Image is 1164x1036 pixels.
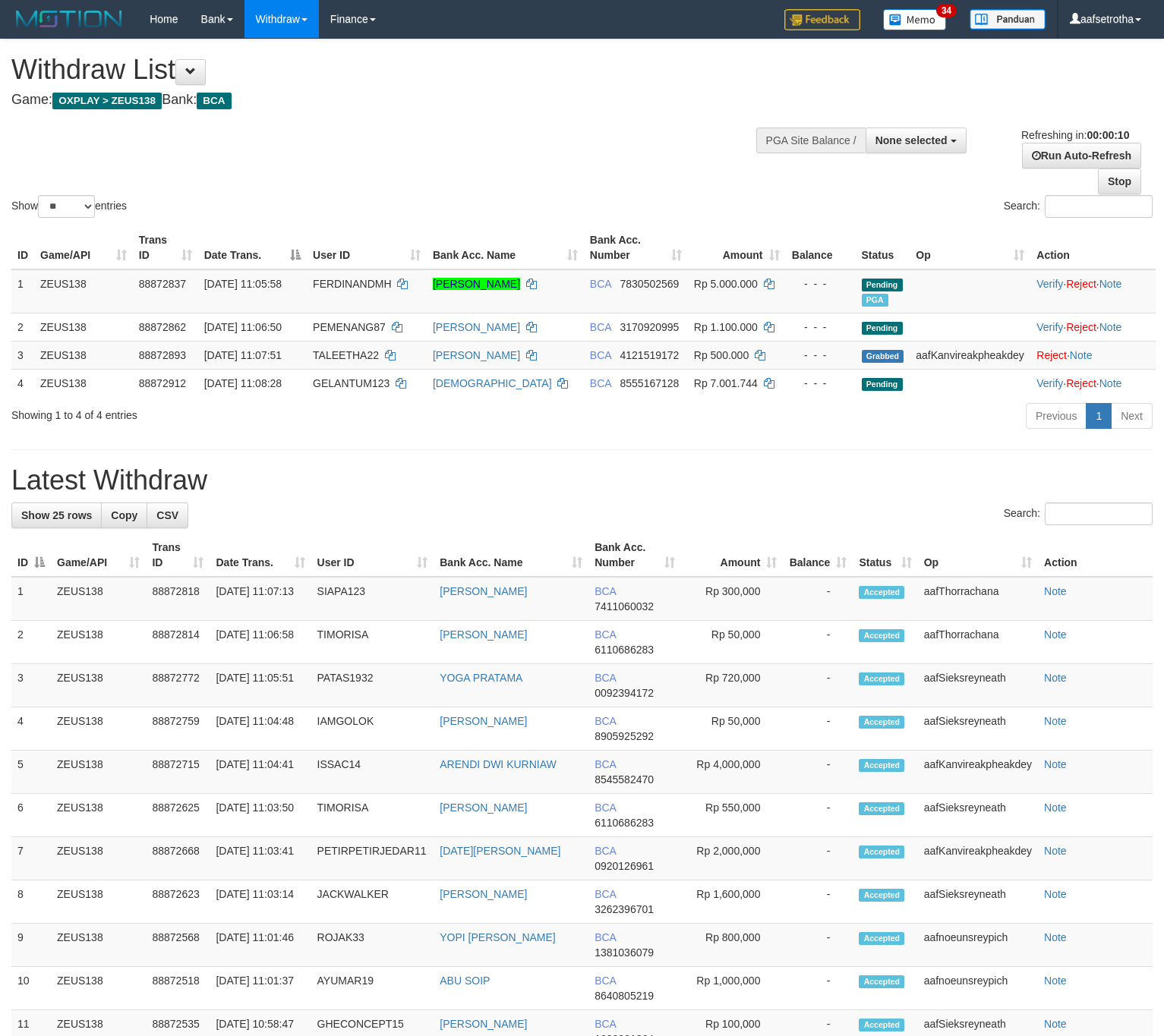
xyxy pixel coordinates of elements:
td: 2 [11,621,51,664]
span: Pending [862,279,903,291]
a: Reject [1066,321,1096,333]
td: 2 [11,313,34,341]
td: 4 [11,707,51,751]
td: ZEUS138 [51,837,146,880]
a: Note [1044,715,1067,727]
th: Bank Acc. Number: activate to sort column ascending [588,534,680,577]
span: OXPLAY > ZEUS138 [52,93,162,109]
a: YOPI [PERSON_NAME] [440,931,555,943]
td: 9 [11,924,51,967]
td: ZEUS138 [34,313,133,341]
td: 5 [11,751,51,794]
td: 88872518 [146,967,210,1010]
td: aafKanvireakpheakdey [918,751,1038,794]
span: Accepted [859,629,904,642]
img: Button%20Memo.svg [883,9,947,30]
a: Stop [1098,168,1141,194]
span: BCA [595,758,616,770]
a: [DEMOGRAPHIC_DATA] [433,377,552,389]
td: IAMGOLOK [311,707,434,751]
span: Copy 3262396701 to clipboard [595,903,654,915]
td: aafSieksreyneath [918,794,1038,837]
div: PGA Site Balance / [756,128,866,153]
td: - [783,967,853,1010]
th: Trans ID: activate to sort column ascending [146,534,210,577]
a: Show 25 rows [11,502,102,528]
div: Showing 1 to 4 of 4 entries [11,401,474,423]
span: Accepted [859,845,904,858]
td: 88872625 [146,794,210,837]
th: Date Trans.: activate to sort column ascending [210,534,311,577]
a: Note [1099,278,1122,290]
td: JACKWALKER [311,880,434,924]
td: 88872818 [146,577,210,621]
td: ZEUS138 [51,621,146,664]
td: - [783,621,853,664]
span: Accepted [859,1019,904,1031]
td: 1 [11,269,34,313]
span: BCA [595,888,616,900]
a: Note [1099,321,1122,333]
span: FERDINANDMH [313,278,391,290]
span: Copy 8905925292 to clipboard [595,730,654,742]
td: aafKanvireakpheakdey [910,341,1030,369]
td: · [1030,341,1156,369]
td: aafSieksreyneath [918,664,1038,707]
span: Accepted [859,889,904,902]
a: Verify [1036,377,1063,389]
span: Rp 1.100.000 [694,321,758,333]
span: Copy 7411060032 to clipboard [595,600,654,612]
label: Show entries [11,195,127,218]
span: 88872862 [139,321,186,333]
a: Note [1044,845,1067,857]
span: BCA [590,349,611,361]
th: Op: activate to sort column ascending [910,226,1030,269]
td: aafThorrachana [918,621,1038,664]
a: Note [1070,349,1093,361]
td: ZEUS138 [34,269,133,313]
td: 88872814 [146,621,210,664]
span: BCA [590,377,611,389]
div: - - - [792,348,850,363]
td: [DATE] 11:06:58 [210,621,311,664]
span: BCA [595,931,616,943]
a: ARENDI DWI KURNIAW [440,758,556,770]
span: BCA [590,321,611,333]
th: Status [856,226,910,269]
a: Previous [1026,403,1087,429]
td: aafnoeunsreypich [918,924,1038,967]
th: Status: activate to sort column ascending [853,534,917,577]
a: Reject [1066,377,1096,389]
span: Accepted [859,672,904,685]
td: 7 [11,837,51,880]
a: [PERSON_NAME] [440,585,527,597]
td: Rp 800,000 [681,924,784,967]
span: BCA [595,628,616,641]
span: Copy 4121519172 to clipboard [620,349,680,361]
th: Amount: activate to sort column ascending [681,534,784,577]
td: TIMORISA [311,794,434,837]
select: Showentries [38,195,95,218]
th: Action [1038,534,1153,577]
td: ZEUS138 [51,794,146,837]
td: - [783,751,853,794]
span: TALEETHA22 [313,349,379,361]
a: Note [1044,628,1067,641]
th: Game/API: activate to sort column ascending [51,534,146,577]
span: BCA [590,278,611,290]
td: PATAS1932 [311,664,434,707]
h1: Withdraw List [11,55,761,85]
td: 88872772 [146,664,210,707]
span: 88872837 [139,278,186,290]
th: ID: activate to sort column descending [11,534,51,577]
td: [DATE] 11:03:14 [210,880,311,924]
th: Op: activate to sort column ascending [918,534,1038,577]
a: Note [1044,801,1067,814]
a: Copy [101,502,147,528]
th: User ID: activate to sort column ascending [307,226,427,269]
span: Copy 0920126961 to clipboard [595,860,654,872]
td: ROJAK33 [311,924,434,967]
a: [PERSON_NAME] [440,801,527,814]
td: AYUMAR19 [311,967,434,1010]
td: ZEUS138 [51,880,146,924]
